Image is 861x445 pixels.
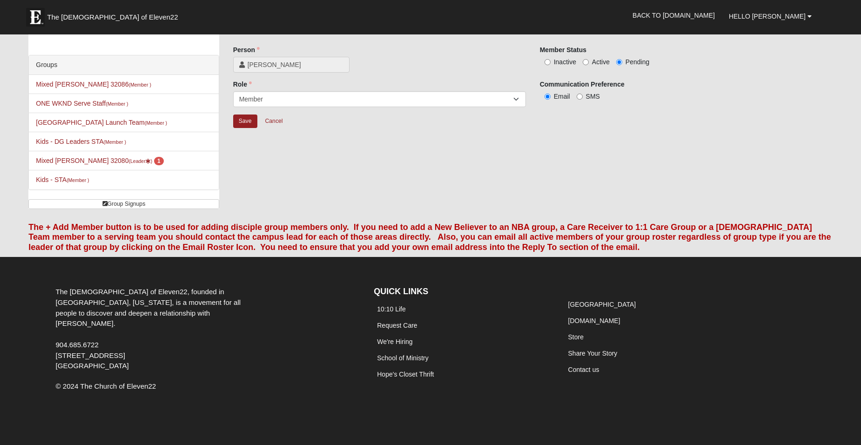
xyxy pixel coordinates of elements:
[259,114,289,128] a: Cancel
[616,59,622,65] input: Pending
[36,119,167,126] a: [GEOGRAPHIC_DATA] Launch Team(Member )
[729,13,806,20] span: Hello [PERSON_NAME]
[36,81,151,88] a: Mixed [PERSON_NAME] 32086(Member )
[248,60,343,69] span: [PERSON_NAME]
[568,317,620,324] a: [DOMAIN_NAME]
[128,158,152,164] small: (Leader )
[233,115,257,128] input: Alt+s
[47,13,178,22] span: The [DEMOGRAPHIC_DATA] of Eleven22
[568,366,599,373] a: Contact us
[233,80,252,89] label: Role
[67,177,89,183] small: (Member )
[377,322,417,329] a: Request Care
[377,371,434,378] a: Hope's Closet Thrift
[36,157,163,164] a: Mixed [PERSON_NAME] 32080(Leader) 1
[233,45,260,54] label: Person
[626,4,722,27] a: Back to [DOMAIN_NAME]
[29,55,218,75] div: Groups
[545,59,551,65] input: Inactive
[377,354,428,362] a: School of Ministry
[26,8,45,27] img: Eleven22 logo
[48,287,261,371] div: The [DEMOGRAPHIC_DATA] of Eleven22, founded in [GEOGRAPHIC_DATA], [US_STATE], is a movement for a...
[554,93,570,100] span: Email
[568,333,584,341] a: Store
[540,45,586,54] label: Member Status
[28,199,219,209] a: Group Signups
[21,3,208,27] a: The [DEMOGRAPHIC_DATA] of Eleven22
[28,222,831,252] font: The + Add Member button is to be used for adding disciple group members only. If you need to add ...
[577,94,583,100] input: SMS
[626,58,649,66] span: Pending
[106,101,128,107] small: (Member )
[540,80,625,89] label: Communication Preference
[722,5,819,28] a: Hello [PERSON_NAME]
[55,362,128,370] span: [GEOGRAPHIC_DATA]
[583,59,589,65] input: Active
[568,301,636,308] a: [GEOGRAPHIC_DATA]
[592,58,610,66] span: Active
[377,305,406,313] a: 10:10 Life
[36,176,89,183] a: Kids - STA(Member )
[154,157,164,165] span: number of pending members
[545,94,551,100] input: Email
[128,82,151,88] small: (Member )
[55,382,156,390] span: © 2024 The Church of Eleven22
[104,139,126,145] small: (Member )
[36,138,126,145] a: Kids - DG Leaders STA(Member )
[145,120,167,126] small: (Member )
[554,58,576,66] span: Inactive
[36,100,128,107] a: ONE WKND Serve Staff(Member )
[377,338,412,345] a: We're Hiring
[586,93,600,100] span: SMS
[374,287,551,297] h4: QUICK LINKS
[568,350,618,357] a: Share Your Story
